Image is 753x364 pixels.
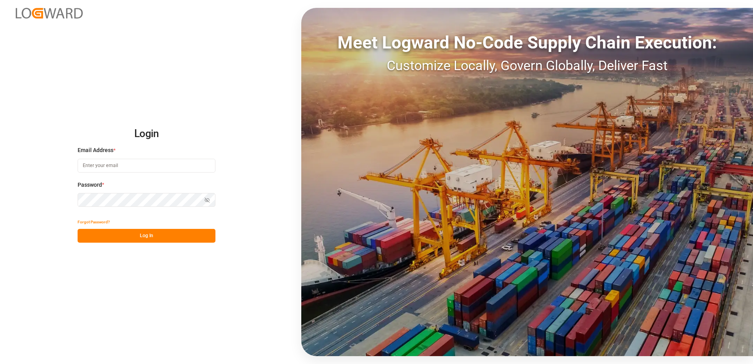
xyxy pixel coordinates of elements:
[78,181,102,189] span: Password
[78,159,215,173] input: Enter your email
[16,8,83,19] img: Logward_new_orange.png
[301,56,753,76] div: Customize Locally, Govern Globally, Deliver Fast
[78,146,113,154] span: Email Address
[301,30,753,56] div: Meet Logward No-Code Supply Chain Execution:
[78,121,215,147] h2: Login
[78,229,215,243] button: Log In
[78,215,110,229] button: Forgot Password?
